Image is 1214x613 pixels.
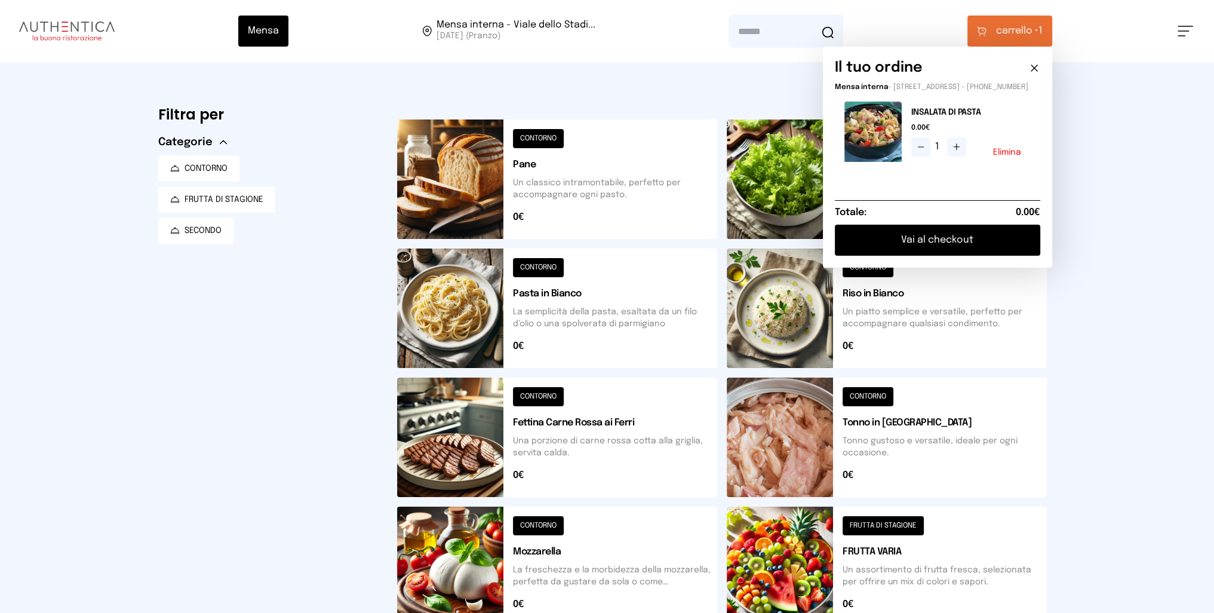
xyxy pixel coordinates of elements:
span: [DATE] (Pranzo) [437,30,595,42]
span: 0.00€ [911,123,1031,133]
span: 0.00€ [1016,206,1040,220]
button: SECONDO [158,217,233,244]
span: Viale dello Stadio, 77, 05100 Terni TR, Italia [437,20,595,42]
span: 1 [996,24,1043,38]
span: Mensa interna [835,84,888,91]
h6: Totale: [835,206,866,220]
button: Mensa [238,16,288,47]
h2: INSALATA DI PASTA [911,106,1031,118]
button: FRUTTA DI STAGIONE [158,186,275,213]
h6: Il tuo ordine [835,59,923,78]
button: Vai al checkout [835,225,1040,256]
img: logo.8f33a47.png [19,22,115,41]
button: Elimina [993,148,1021,157]
button: Categorie [158,134,227,151]
span: carrello • [996,24,1038,38]
img: media [844,102,902,162]
span: FRUTTA DI STAGIONE [185,194,263,206]
h6: Filtra per [158,105,378,124]
span: CONTORNO [185,163,228,174]
button: carrello •1 [967,16,1052,47]
span: SECONDO [185,225,222,237]
p: - [STREET_ADDRESS] - [PHONE_NUMBER] [835,82,1040,92]
button: CONTORNO [158,155,239,182]
span: Categorie [158,134,213,151]
span: 1 [935,140,942,154]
